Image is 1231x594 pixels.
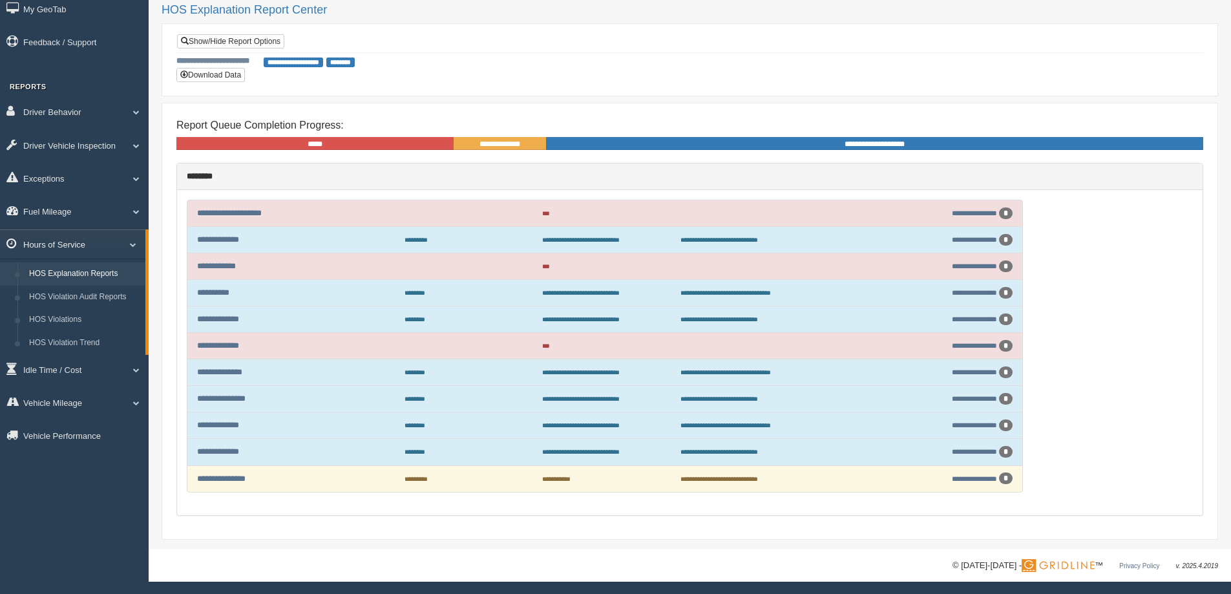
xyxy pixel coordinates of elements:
button: Download Data [176,68,245,82]
a: Privacy Policy [1119,562,1159,569]
a: HOS Violations [23,308,145,332]
span: v. 2025.4.2019 [1176,562,1218,569]
a: HOS Violation Trend [23,332,145,355]
h2: HOS Explanation Report Center [162,4,1218,17]
a: HOS Explanation Reports [23,262,145,286]
img: Gridline [1022,559,1095,572]
a: Show/Hide Report Options [177,34,284,48]
a: HOS Violation Audit Reports [23,286,145,309]
div: © [DATE]-[DATE] - ™ [952,559,1218,573]
h4: Report Queue Completion Progress: [176,120,1203,131]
